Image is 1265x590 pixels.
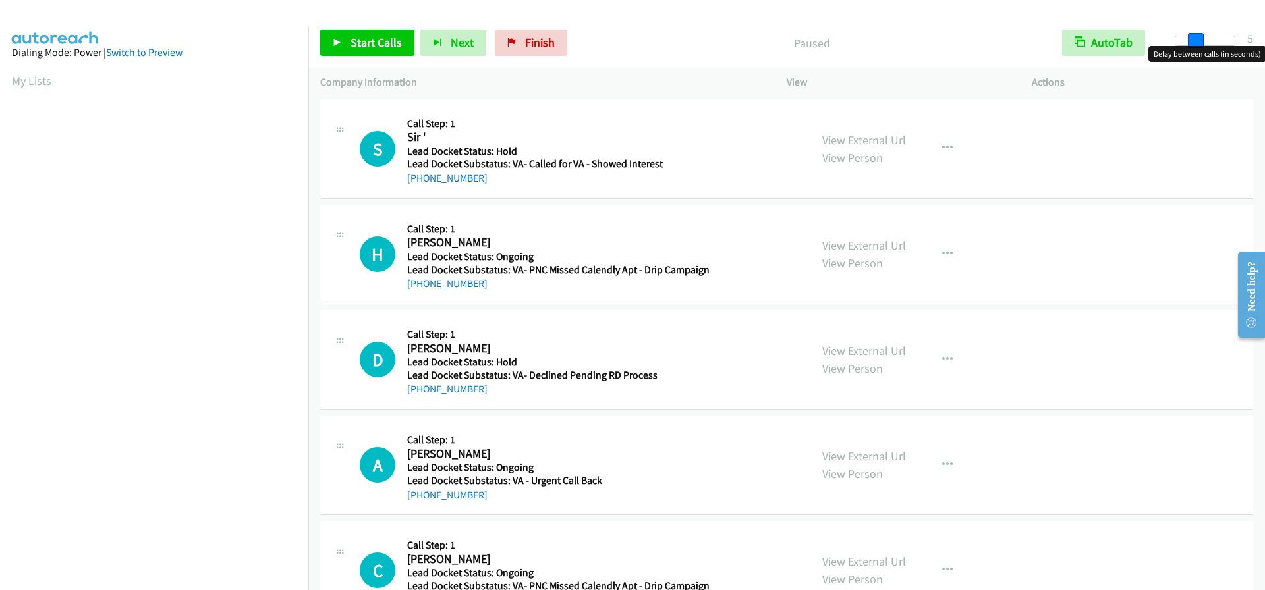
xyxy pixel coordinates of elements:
h5: Lead Docket Substatus: VA- Declined Pending RD Process [407,369,705,382]
button: Next [420,30,486,56]
div: The call is yet to be attempted [360,552,395,588]
h5: Call Step: 1 [407,433,705,446]
span: Start Calls [351,35,402,50]
h5: Lead Docket Substatus: VA - Urgent Call Back [407,474,705,487]
h5: Lead Docket Status: Ongoing [407,566,710,579]
a: View Person [822,466,883,481]
a: View External Url [822,132,906,147]
h5: Lead Docket Substatus: VA- Called for VA - Showed Interest [407,157,705,171]
h2: [PERSON_NAME] [407,341,705,356]
a: [PHONE_NUMBER] [407,172,488,184]
h5: Lead Docket Status: Hold [407,145,705,158]
span: Finish [525,35,555,50]
div: The call is yet to be attempted [360,447,395,483]
a: [PHONE_NUMBER] [407,383,488,395]
h5: Lead Docket Substatus: VA- PNC Missed Calendly Apt - Drip Campaign [407,263,710,277]
h5: Lead Docket Status: Ongoing [407,250,710,263]
h5: Lead Docket Status: Hold [407,356,705,369]
a: View External Url [822,554,906,569]
div: The call is yet to be attempted [360,236,395,272]
a: Finish [495,30,567,56]
h5: Lead Docket Status: Ongoing [407,461,705,474]
h2: [PERSON_NAME] [407,446,705,462]
h5: Call Step: 1 [407,539,710,552]
h5: Call Step: 1 [407,223,710,236]
h5: Call Step: 1 [407,328,705,341]
h2: [PERSON_NAME] [407,552,705,567]
div: 5 [1247,30,1253,47]
a: Switch to Preview [106,46,183,59]
a: [PHONE_NUMBER] [407,277,488,290]
div: Dialing Mode: Power | [12,45,296,61]
button: AutoTab [1062,30,1145,56]
h1: D [360,342,395,377]
p: View [787,74,1008,90]
h2: Sir ' [407,130,705,145]
h2: [PERSON_NAME] [407,235,705,250]
iframe: Resource Center [1227,242,1265,347]
a: View Person [822,361,883,376]
h1: C [360,552,395,588]
p: Actions [1032,74,1253,90]
a: My Lists [12,73,51,88]
div: The call is yet to be attempted [360,342,395,377]
h1: S [360,131,395,167]
p: Company Information [320,74,763,90]
h1: A [360,447,395,483]
a: View External Url [822,238,906,253]
a: [PHONE_NUMBER] [407,489,488,501]
a: View Person [822,255,883,271]
a: View External Url [822,343,906,358]
a: Start Calls [320,30,414,56]
p: Paused [585,34,1038,52]
span: Next [451,35,474,50]
a: View Person [822,150,883,165]
a: View External Url [822,448,906,464]
a: View Person [822,572,883,587]
div: The call is yet to be attempted [360,131,395,167]
h5: Call Step: 1 [407,117,705,130]
h1: H [360,236,395,272]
